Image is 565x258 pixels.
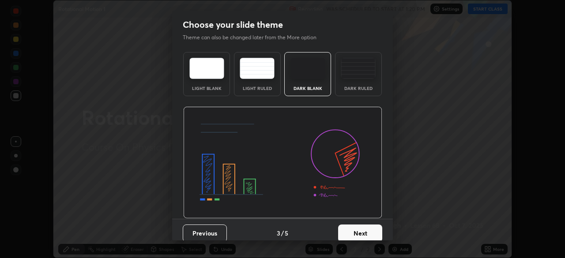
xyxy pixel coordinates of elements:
img: darkThemeBanner.d06ce4a2.svg [183,107,382,219]
h2: Choose your slide theme [183,19,283,30]
p: Theme can also be changed later from the More option [183,34,326,41]
img: lightRuledTheme.5fabf969.svg [240,58,275,79]
div: Light Ruled [240,86,275,90]
h4: / [281,228,284,238]
img: darkTheme.f0cc69e5.svg [290,58,325,79]
div: Dark Ruled [341,86,376,90]
img: darkRuledTheme.de295e13.svg [341,58,376,79]
div: Dark Blank [290,86,325,90]
button: Previous [183,224,227,242]
h4: 3 [277,228,280,238]
img: lightTheme.e5ed3b09.svg [189,58,224,79]
div: Light Blank [189,86,224,90]
button: Next [338,224,382,242]
h4: 5 [285,228,288,238]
